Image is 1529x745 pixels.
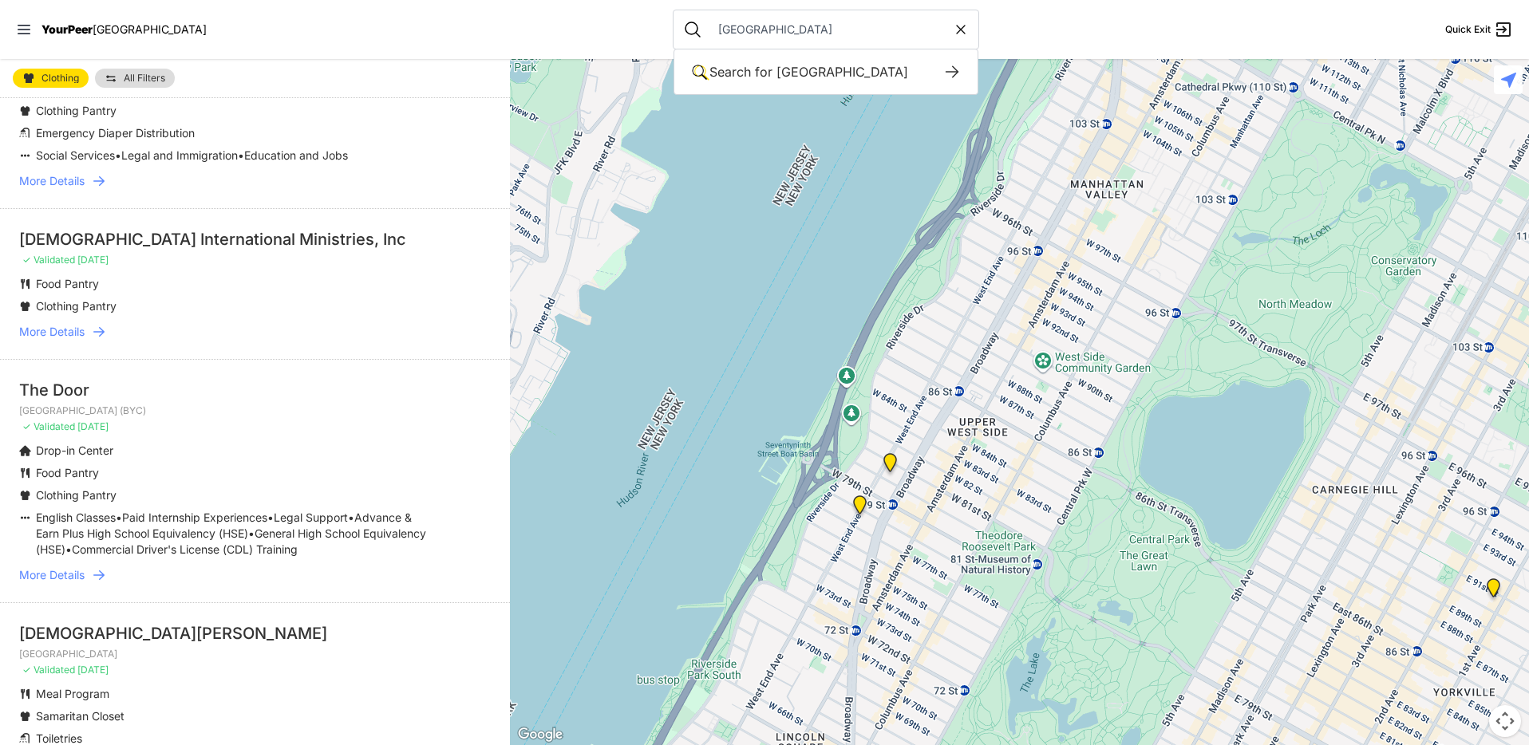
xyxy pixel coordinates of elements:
span: [DATE] [77,420,109,432]
span: • [348,510,354,524]
span: Legal Support [274,510,348,524]
span: All Filters [124,73,165,83]
span: Food Pantry [36,466,99,479]
div: Avenue Church [1484,578,1503,604]
span: Clothing Pantry [36,104,117,117]
span: • [116,510,122,524]
a: Clothing [13,69,89,88]
span: Commercial Driver's License (CDL) Training [72,542,298,556]
span: [GEOGRAPHIC_DATA] [776,64,908,80]
a: All Filters [95,69,175,88]
div: Pathways Adult Drop-In Program [880,453,900,479]
span: Search for [709,64,772,80]
span: YourPeer [41,22,93,36]
span: • [238,148,244,162]
span: [GEOGRAPHIC_DATA] [93,22,207,36]
input: Search [709,22,953,37]
a: More Details [19,324,491,340]
span: Food Pantry [36,277,99,290]
a: More Details [19,567,491,583]
button: Map camera controls [1489,705,1521,737]
span: Drop-in Center [36,443,113,457]
span: • [267,510,274,524]
span: Clothing Pantry [36,488,117,502]
span: Meal Program [36,687,109,700]
a: Quick Exit [1445,20,1513,39]
span: English Classes [36,510,116,524]
span: More Details [19,567,85,583]
span: [DATE] [77,254,109,266]
span: Legal and Immigration [121,148,238,162]
span: • [115,148,121,162]
span: ✓ Validated [22,254,75,266]
span: Samaritan Closet [36,709,124,723]
span: More Details [19,173,85,189]
div: [DEMOGRAPHIC_DATA][PERSON_NAME] [19,622,491,644]
span: Quick Exit [1445,23,1491,36]
div: [DEMOGRAPHIC_DATA] International Ministries, Inc [19,228,491,250]
span: • [248,526,255,540]
span: [DATE] [77,664,109,676]
a: Open this area in Google Maps (opens a new window) [514,724,567,745]
span: ✓ Validated [22,664,75,676]
img: Google [514,724,567,745]
span: More Details [19,324,85,340]
a: YourPeer[GEOGRAPHIC_DATA] [41,25,207,34]
a: More Details [19,173,491,189]
span: Toiletries [36,731,82,745]
span: Social Services [36,148,115,162]
div: The Door [19,379,491,401]
span: Paid Internship Experiences [122,510,267,524]
span: Clothing [41,73,79,83]
p: [GEOGRAPHIC_DATA] [19,648,491,660]
span: • [65,542,72,556]
span: Clothing Pantry [36,299,117,313]
span: ✓ Validated [22,420,75,432]
span: Education and Jobs [244,148,348,162]
p: [GEOGRAPHIC_DATA] (BYC) [19,404,491,417]
span: Emergency Diaper Distribution [36,126,195,140]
